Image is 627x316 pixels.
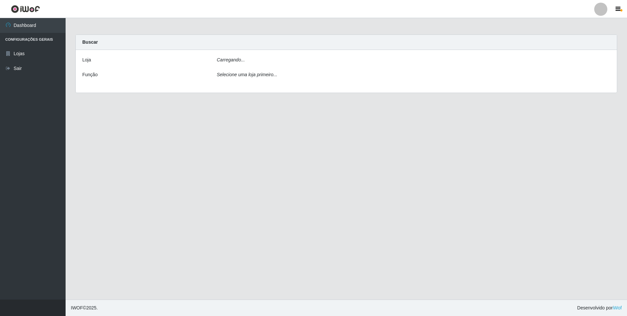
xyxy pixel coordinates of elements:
span: Desenvolvido por [577,305,622,311]
i: Carregando... [217,57,245,62]
img: CoreUI Logo [11,5,40,13]
span: IWOF [71,305,83,310]
a: iWof [613,305,622,310]
i: Selecione uma loja primeiro... [217,72,277,77]
strong: Buscar [82,39,98,45]
span: © 2025 . [71,305,98,311]
label: Loja [82,56,91,63]
label: Função [82,71,98,78]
